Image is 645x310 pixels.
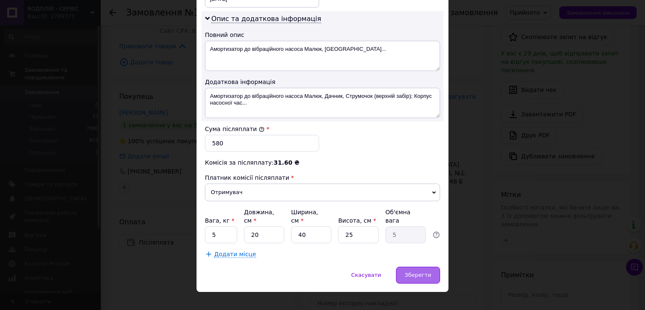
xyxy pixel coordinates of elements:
div: Додаткова інформація [205,78,440,86]
div: Комісія за післяплату: [205,158,440,167]
span: 31.60 ₴ [274,159,299,166]
label: Довжина, см [244,209,274,224]
label: Сума післяплати [205,126,265,132]
label: Висота, см [338,217,376,224]
div: Об'ємна вага [385,208,426,225]
span: Додати місце [214,251,256,258]
span: Отримувач [205,184,440,201]
textarea: Амортизатор до вібраційного насоса Малюк, Дачник, Струмочок (верхній забір); Корпус насосної час... [205,88,440,118]
span: Платник комісії післяплати [205,174,289,181]
div: Повний опис [205,31,440,39]
span: Скасувати [351,272,381,278]
span: Зберегти [405,272,431,278]
textarea: Амортизатор до вібраційного насоса Малюк, [GEOGRAPHIC_DATA]... [205,41,440,71]
span: Опис та додаткова інформація [211,15,321,23]
label: Вага, кг [205,217,234,224]
label: Ширина, см [291,209,318,224]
